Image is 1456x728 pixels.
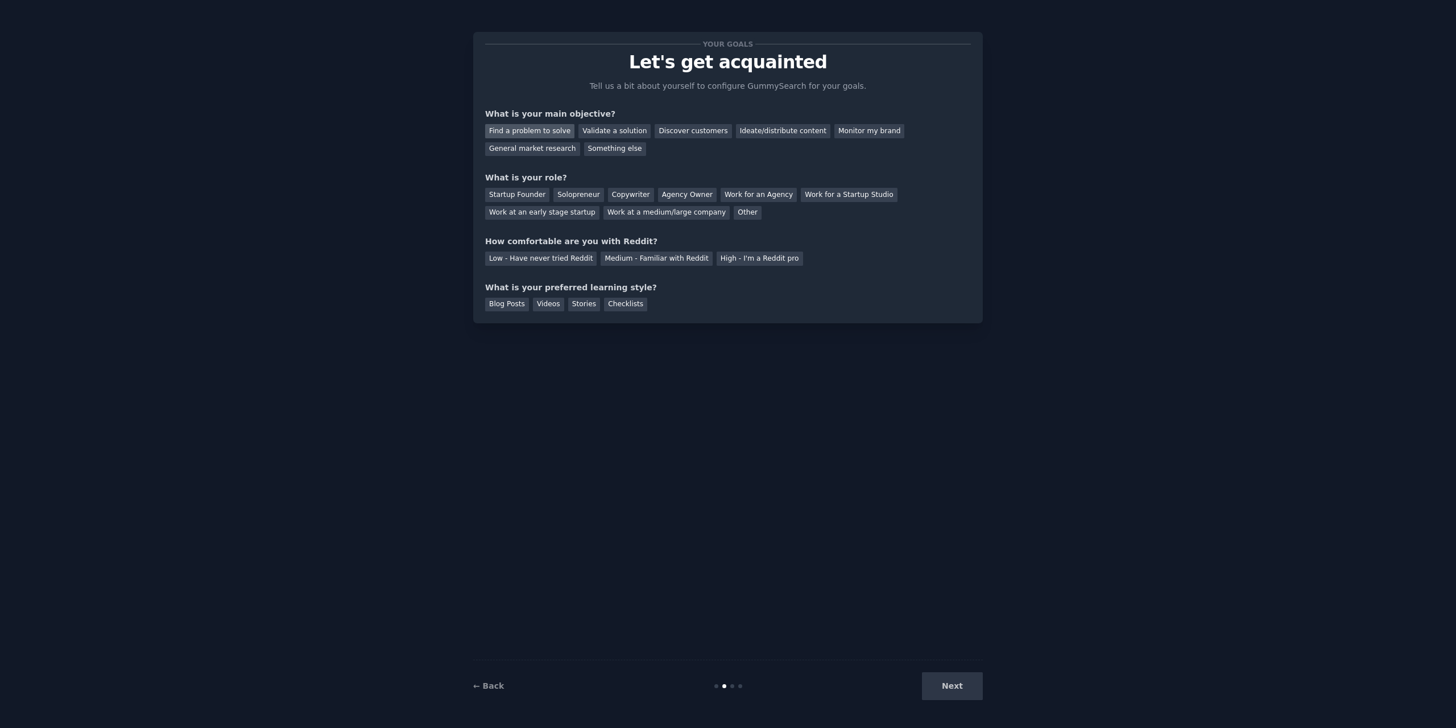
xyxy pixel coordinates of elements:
div: Work at an early stage startup [485,206,599,220]
p: Tell us a bit about yourself to configure GummySearch for your goals. [585,80,871,92]
div: Something else [584,142,646,157]
div: Work for an Agency [721,188,797,202]
div: Medium - Familiar with Reddit [601,252,712,266]
div: General market research [485,142,580,157]
div: What is your preferred learning style? [485,282,971,294]
div: High - I'm a Reddit pro [717,252,803,266]
div: Videos [533,298,564,312]
div: Stories [568,298,600,312]
div: Validate a solution [578,124,651,138]
div: Work for a Startup Studio [801,188,897,202]
div: What is your role? [485,172,971,184]
div: Agency Owner [658,188,717,202]
div: Blog Posts [485,298,529,312]
div: Find a problem to solve [485,124,574,138]
div: Checklists [604,298,647,312]
div: Work at a medium/large company [603,206,730,220]
p: Let's get acquainted [485,52,971,72]
div: Discover customers [655,124,731,138]
div: Solopreneur [553,188,603,202]
div: Copywriter [608,188,654,202]
div: What is your main objective? [485,108,971,120]
div: Monitor my brand [834,124,904,138]
div: Other [734,206,762,220]
div: Ideate/distribute content [736,124,830,138]
div: Startup Founder [485,188,549,202]
span: Your goals [701,38,755,50]
a: ← Back [473,681,504,690]
div: Low - Have never tried Reddit [485,252,597,266]
div: How comfortable are you with Reddit? [485,236,971,248]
